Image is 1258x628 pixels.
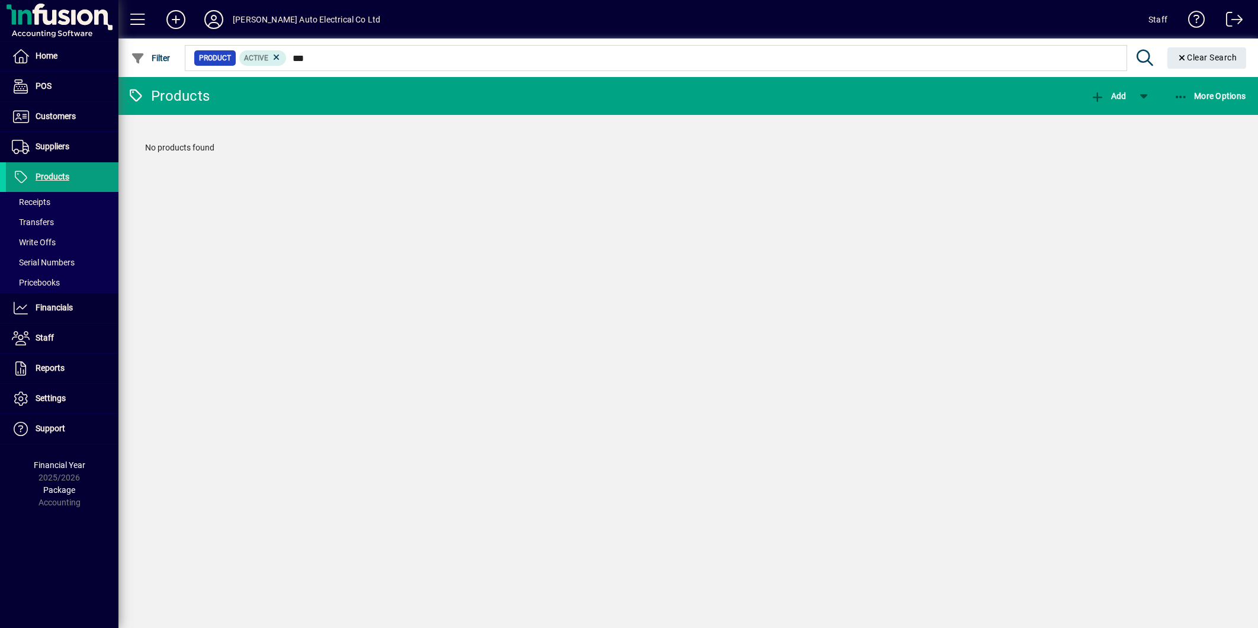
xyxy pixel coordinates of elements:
span: Reports [36,363,65,373]
span: Support [36,424,65,433]
span: Write Offs [12,238,56,247]
span: Customers [36,111,76,121]
span: Clear Search [1177,53,1237,62]
span: Staff [36,333,54,342]
span: Active [244,54,268,62]
a: Home [6,41,118,71]
span: Products [36,172,69,181]
a: Serial Numbers [6,252,118,273]
button: Filter [128,47,174,69]
span: Pricebooks [12,278,60,287]
span: Receipts [12,197,50,207]
span: Financials [36,303,73,312]
a: Settings [6,384,118,414]
button: Add [1087,85,1129,107]
a: Transfers [6,212,118,232]
span: POS [36,81,52,91]
span: Transfers [12,217,54,227]
span: Settings [36,393,66,403]
div: Products [127,86,210,105]
a: Pricebooks [6,273,118,293]
a: Customers [6,102,118,132]
div: Staff [1148,10,1167,29]
span: Home [36,51,57,60]
a: Support [6,414,118,444]
button: Clear [1167,47,1247,69]
div: [PERSON_NAME] Auto Electrical Co Ltd [233,10,380,29]
button: More Options [1171,85,1249,107]
span: Filter [131,53,171,63]
a: Staff [6,323,118,353]
a: Logout [1217,2,1243,41]
span: Suppliers [36,142,69,151]
span: Package [43,485,75,495]
a: Receipts [6,192,118,212]
a: Reports [6,354,118,383]
a: POS [6,72,118,101]
button: Profile [195,9,233,30]
span: Product [199,52,231,64]
span: Financial Year [34,460,85,470]
span: Add [1090,91,1126,101]
a: Suppliers [6,132,118,162]
span: More Options [1174,91,1246,101]
button: Add [157,9,195,30]
a: Write Offs [6,232,118,252]
span: Serial Numbers [12,258,75,267]
a: Knowledge Base [1179,2,1205,41]
mat-chip: Activation Status: Active [239,50,287,66]
div: No products found [133,130,1243,166]
a: Financials [6,293,118,323]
